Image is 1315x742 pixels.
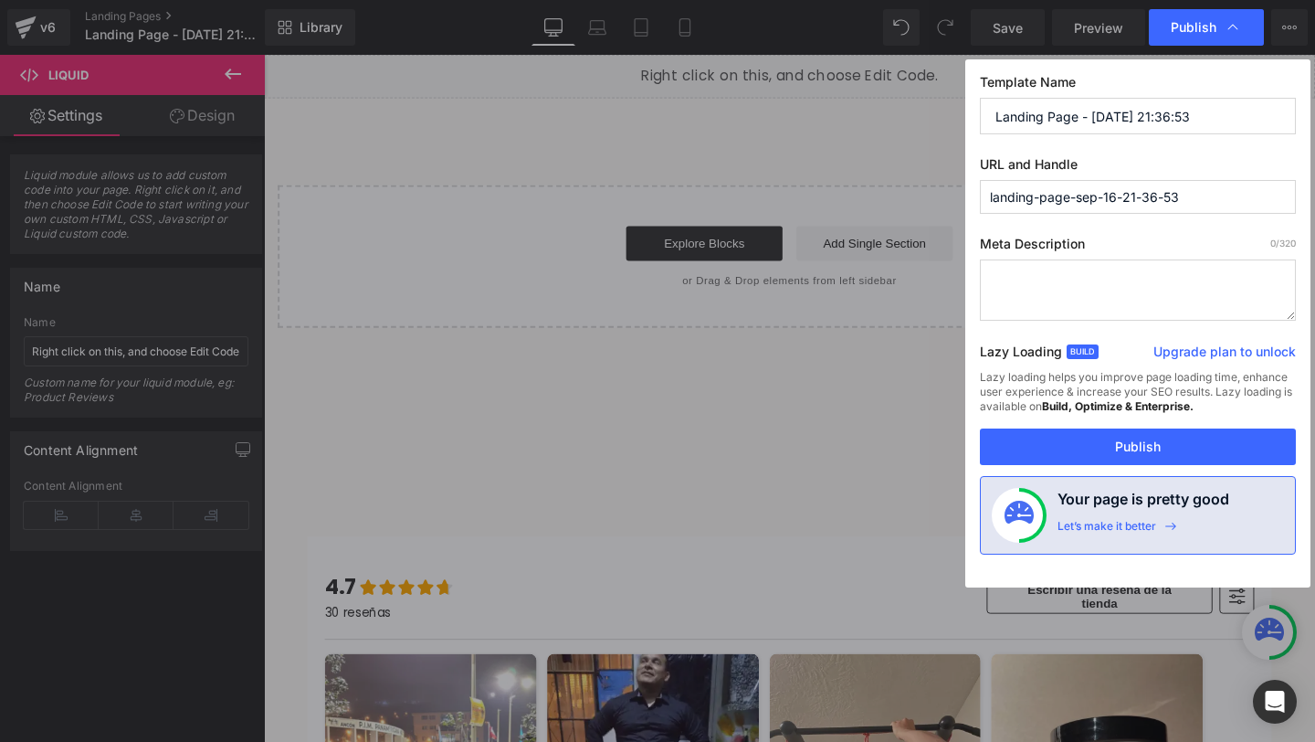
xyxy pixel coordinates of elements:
span: Build [1067,344,1099,359]
p: or Drag & Drop elements from left sidebar [44,231,1061,244]
div: Let’s make it better [1057,519,1156,543]
label: URL and Handle [980,156,1296,180]
div: Lazy loading helps you improve page loading time, enhance user experience & increase your SEO res... [980,370,1296,429]
a: Explore Blocks [381,180,545,217]
span: Publish [1171,19,1216,36]
button: Publish [980,429,1296,465]
label: Template Name [980,74,1296,98]
strong: Build, Optimize & Enterprise. [1042,399,1194,413]
p: 30 reseñas [64,577,133,596]
span: 0 [1270,238,1276,249]
h4: Your page is pretty good [1057,488,1229,519]
button: Escribir una reseña de la tienda [760,551,997,588]
img: onboarding-status.svg [1005,501,1034,530]
div: Open Intercom Messenger [1253,680,1297,724]
span: /320 [1270,238,1296,249]
a: Add Single Section [560,180,724,217]
label: Lazy Loading [980,340,1062,370]
span: 4.7 [64,544,98,574]
a: Upgrade plan to unlock [1153,343,1296,368]
label: Meta Description [980,236,1296,260]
